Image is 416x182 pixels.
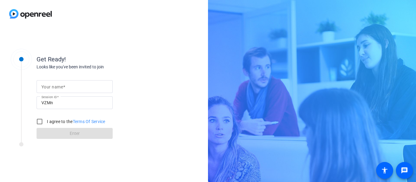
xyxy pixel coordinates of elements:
[401,167,408,174] mat-icon: message
[41,84,63,89] mat-label: Your name
[37,55,158,64] div: Get Ready!
[41,95,57,99] mat-label: Session ID
[381,167,388,174] mat-icon: accessibility
[73,119,105,124] a: Terms Of Service
[46,118,105,125] label: I agree to the
[37,64,158,70] div: Looks like you've been invited to join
